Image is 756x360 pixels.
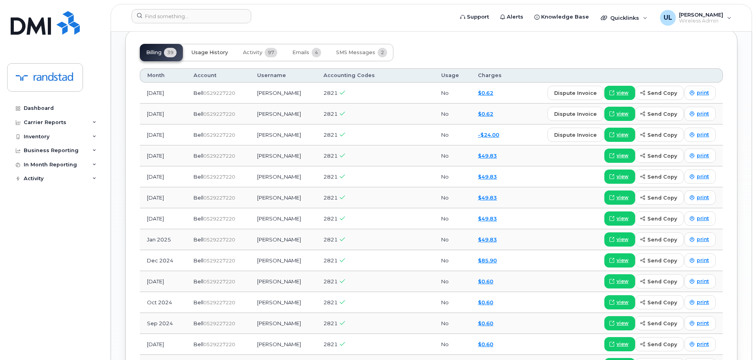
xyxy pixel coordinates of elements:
span: view [617,215,628,222]
td: [PERSON_NAME] [250,229,316,250]
a: view [604,337,635,351]
a: print [685,337,716,351]
a: view [604,316,635,330]
a: print [685,170,716,184]
td: [DATE] [140,271,186,292]
span: Bell [194,153,203,159]
span: [PERSON_NAME] [679,11,723,18]
a: print [685,232,716,247]
span: view [617,131,628,138]
span: 4 [312,48,321,57]
span: view [617,110,628,117]
a: view [604,295,635,309]
span: Usage History [192,49,228,56]
span: 0529227220 [203,320,235,326]
button: dispute invoice [547,86,604,100]
a: $0.60 [478,278,493,285]
a: $85.90 [478,257,497,264]
span: Bell [194,299,203,305]
span: view [617,152,628,159]
span: 2821 [323,153,338,159]
button: send copy [635,211,684,226]
button: send copy [635,316,684,330]
span: send copy [647,131,677,139]
td: [PERSON_NAME] [250,145,316,166]
span: dispute invoice [554,89,597,97]
th: Charges [471,68,514,83]
td: No [434,104,471,124]
button: send copy [635,274,684,288]
a: $0.60 [478,341,493,347]
span: print [697,320,709,327]
button: send copy [635,253,684,268]
td: No [434,313,471,334]
span: 2821 [323,257,338,264]
a: view [604,149,635,163]
td: [DATE] [140,187,186,208]
td: No [434,166,471,187]
span: dispute invoice [554,131,597,139]
td: Dec 2024 [140,250,186,271]
th: Account [186,68,250,83]
span: Bell [194,215,203,222]
span: send copy [647,320,677,327]
td: [PERSON_NAME] [250,104,316,124]
td: [DATE] [140,166,186,187]
span: 2821 [323,341,338,347]
td: No [434,208,471,229]
button: send copy [635,190,684,205]
button: send copy [635,295,684,309]
a: -$24.00 [478,132,499,138]
a: $0.62 [478,90,493,96]
th: Username [250,68,316,83]
span: Bell [194,257,203,264]
td: No [434,271,471,292]
span: 2821 [323,236,338,243]
td: Sep 2024 [140,313,186,334]
span: Bell [194,278,203,285]
td: [PERSON_NAME] [250,334,316,355]
span: print [697,89,709,96]
span: Bell [194,236,203,243]
a: view [604,128,635,142]
span: send copy [647,89,677,97]
span: 2821 [323,111,338,117]
span: Bell [194,111,203,117]
span: 0529227220 [203,300,235,305]
td: [PERSON_NAME] [250,83,316,104]
span: print [697,173,709,180]
a: print [685,107,716,121]
span: 0529227220 [203,237,235,243]
button: dispute invoice [547,128,604,142]
a: print [685,128,716,142]
a: print [685,253,716,268]
span: Bell [194,132,203,138]
span: Emails [292,49,309,56]
a: $0.60 [478,320,493,326]
span: send copy [647,194,677,202]
button: send copy [635,107,684,121]
button: send copy [635,232,684,247]
a: print [685,211,716,226]
a: view [604,170,635,184]
span: UL [664,13,672,23]
span: view [617,236,628,243]
th: Accounting Codes [316,68,434,83]
button: send copy [635,149,684,163]
a: view [604,107,635,121]
a: view [604,232,635,247]
span: 0529227220 [203,90,235,96]
td: Jan 2025 [140,229,186,250]
button: send copy [635,337,684,351]
td: [DATE] [140,145,186,166]
span: print [697,152,709,159]
td: No [434,250,471,271]
span: send copy [647,299,677,306]
td: Oct 2024 [140,292,186,313]
a: print [685,274,716,288]
td: [DATE] [140,334,186,355]
span: Bell [194,320,203,326]
span: print [697,341,709,348]
td: [DATE] [140,104,186,124]
td: [PERSON_NAME] [250,271,316,292]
